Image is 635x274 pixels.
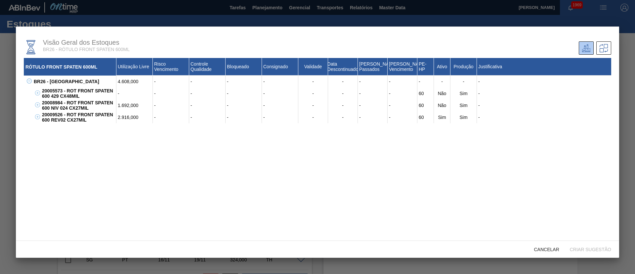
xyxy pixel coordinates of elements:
div: - [226,76,262,87]
span: Cancelar [529,247,565,252]
div: - [388,99,417,111]
div: Não [434,99,450,111]
div: 60 [417,99,434,111]
div: Não [434,87,450,99]
div: - [358,87,388,99]
div: - [477,99,611,111]
div: Ativo [434,58,450,76]
div: - [298,76,328,87]
div: - [153,76,189,87]
div: - [189,99,226,111]
div: - [434,76,450,87]
div: - [262,76,298,87]
div: - [189,76,226,87]
div: 4.608,000 [116,76,153,87]
div: - [298,111,328,123]
div: - [328,99,358,111]
div: - [477,87,611,99]
div: - [298,87,328,99]
div: Data Descontinuado [328,58,358,76]
div: - [328,76,358,87]
div: - [477,76,611,87]
button: Cancelar [529,243,565,255]
div: [PERSON_NAME] Passados [358,58,388,76]
div: Unidade Atual/ Unidades [579,41,594,55]
div: - [226,87,262,99]
div: - [226,99,262,111]
div: - [388,111,417,123]
div: Risco Vencimento [153,58,189,76]
div: 20009526 - ROT FRONT SPATEN 600 REV02 CX27MIL [40,111,116,123]
div: - [226,111,262,123]
div: BR26 - [GEOGRAPHIC_DATA] [32,76,116,87]
div: Controle Qualidade [189,58,226,76]
div: Sugestões de Trasferência [596,41,611,55]
div: Sim [434,111,450,123]
div: - [388,87,417,99]
div: - [153,87,189,99]
div: [PERSON_NAME] Vencimento [388,58,417,76]
div: - [328,111,358,123]
div: Sim [450,87,477,99]
div: 20008984 - ROT FRONT SPATEN 600 NIV 024 CX27MIL [40,99,116,111]
div: - [189,87,226,99]
div: - [153,99,189,111]
div: - [358,111,388,123]
span: Criar sugestão [565,247,616,252]
div: Bloqueado [226,58,262,76]
div: - [328,87,358,99]
div: Produção [450,58,477,76]
div: 2.916,000 [116,111,153,123]
div: 60 [417,111,434,123]
div: 1.692,000 [116,99,153,111]
div: - [388,76,417,87]
div: Validade [298,58,328,76]
div: Justificativa [477,58,611,76]
div: - [262,87,298,99]
div: - [450,76,477,87]
div: - [116,87,153,99]
span: BR26 - RÓTULO FRONT SPATEN 600ML [43,47,130,52]
div: - [477,111,611,123]
div: - [358,76,388,87]
div: 20005573 - ROT FRONT SPATEN 600 429 CX48MIL [40,87,116,99]
div: - [262,99,298,111]
button: Criar sugestão [565,243,616,255]
div: - [262,111,298,123]
div: - [189,111,226,123]
div: - [298,99,328,111]
div: RÓTULO FRONT SPATEN 600ML [24,58,116,76]
div: - [417,76,434,87]
span: Visão Geral dos Estoques [43,39,119,46]
div: Sim [450,99,477,111]
div: - [153,111,189,123]
div: Utilização Livre [116,58,153,76]
div: PE-HP [417,58,434,76]
div: Consignado [262,58,298,76]
div: 60 [417,87,434,99]
div: Sim [450,111,477,123]
div: - [358,99,388,111]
